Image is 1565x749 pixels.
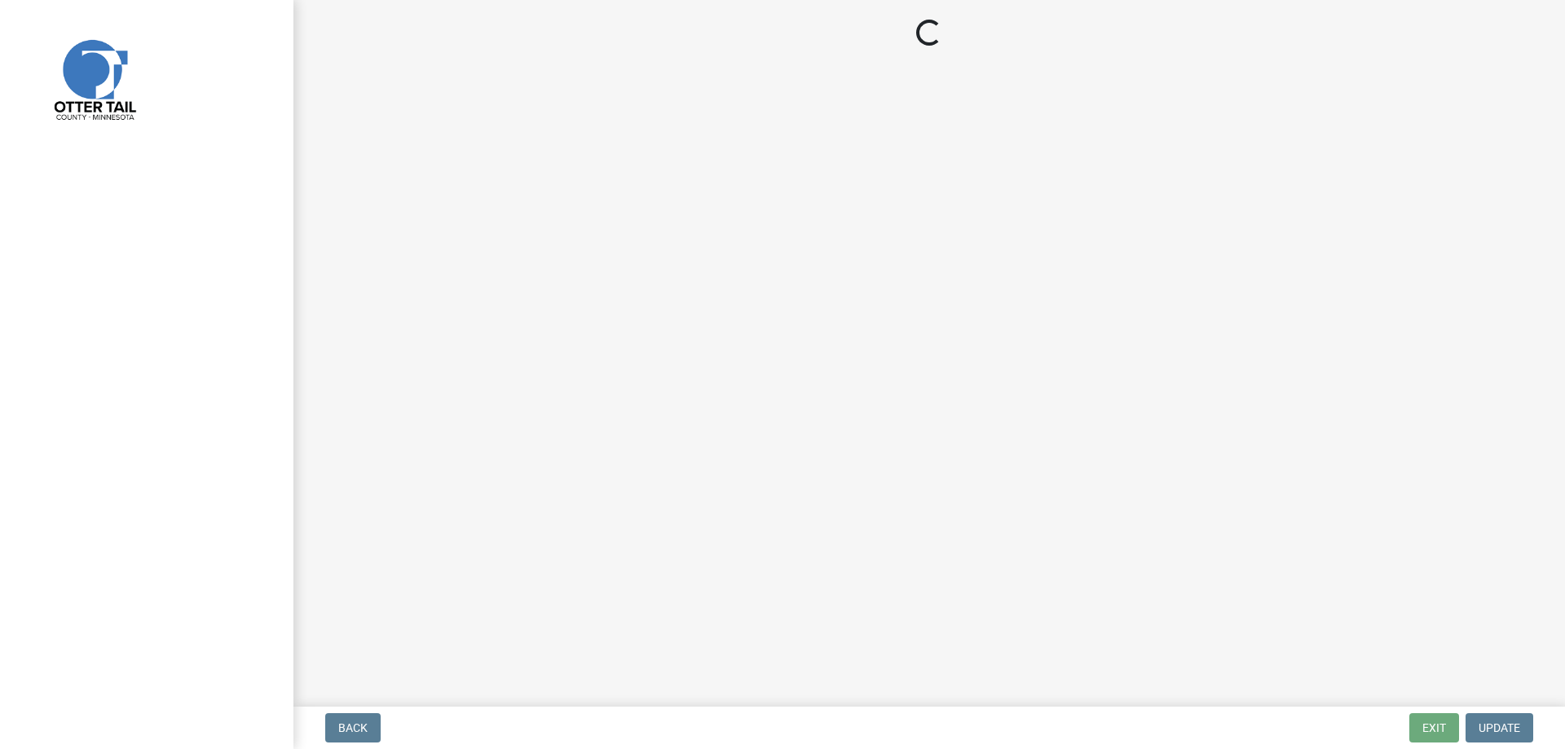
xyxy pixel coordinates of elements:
[1466,713,1533,742] button: Update
[325,713,381,742] button: Back
[33,17,155,139] img: Otter Tail County, Minnesota
[1479,721,1520,734] span: Update
[338,721,368,734] span: Back
[1409,713,1459,742] button: Exit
